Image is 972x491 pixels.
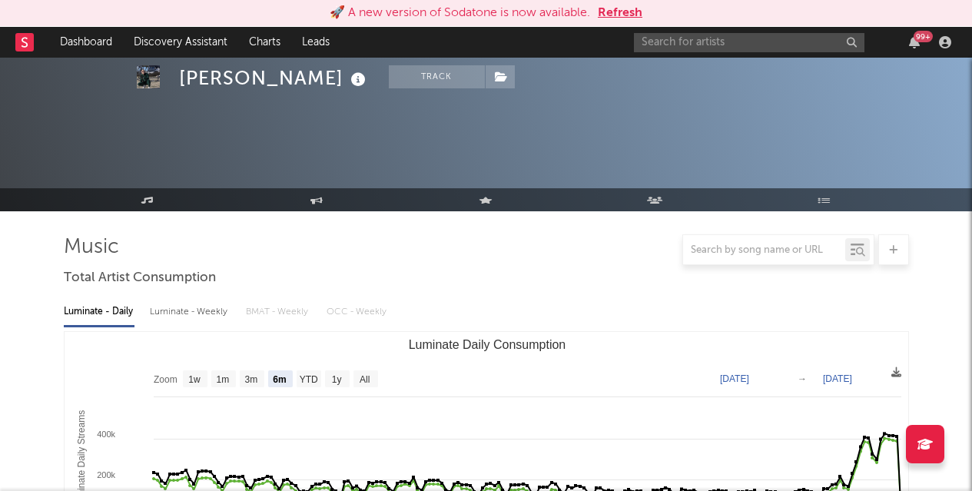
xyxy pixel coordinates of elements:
button: Track [389,65,485,88]
button: Refresh [598,4,642,22]
text: 1w [188,374,201,385]
a: Leads [291,27,340,58]
text: Zoom [154,374,177,385]
div: Luminate - Daily [64,299,134,325]
text: Luminate Daily Consumption [408,338,566,351]
span: Total Artist Consumption [64,269,216,287]
text: 200k [97,470,115,479]
text: 6m [273,374,286,385]
div: 99 + [914,31,933,42]
text: All [360,374,370,385]
button: 99+ [909,36,920,48]
text: 1y [331,374,341,385]
a: Charts [238,27,291,58]
div: [PERSON_NAME] [179,65,370,91]
text: 1m [216,374,229,385]
text: 3m [244,374,257,385]
div: Luminate - Weekly [150,299,231,325]
input: Search by song name or URL [683,244,845,257]
text: → [798,373,807,384]
a: Discovery Assistant [123,27,238,58]
div: 🚀 A new version of Sodatone is now available. [330,4,590,22]
a: Dashboard [49,27,123,58]
text: 400k [97,430,115,439]
text: [DATE] [720,373,749,384]
input: Search for artists [634,33,864,52]
text: YTD [299,374,317,385]
text: [DATE] [823,373,852,384]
